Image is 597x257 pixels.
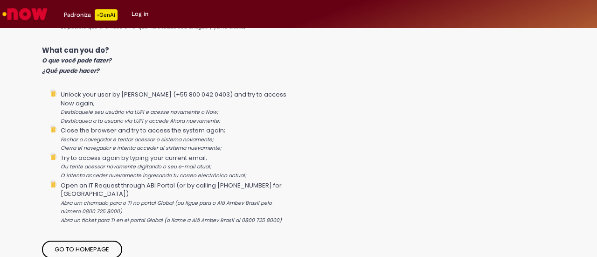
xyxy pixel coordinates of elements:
[61,172,246,179] i: O intenta acceder nuevamente ingresando tu correo electrónico actual;
[61,217,282,224] i: Abra un ticket para TI en el portal Global (o llame a Alô Ambev Brasil al 0800 725 8000)
[42,45,292,75] p: What can you do?
[42,56,111,64] i: O que você pode fazer?
[61,153,292,180] li: Try to access again by typing your current email;
[1,5,49,23] img: ServiceNow
[61,109,218,116] i: Desbloqueie seu usuário via LUPI e acesse novamente o Now;
[42,67,99,75] i: ¿Qué puede hacer?
[95,9,118,21] p: +GenAi
[61,125,292,153] li: Close the browser and try to access the system again;
[64,9,118,21] div: Padroniza
[61,136,214,143] i: Fechar o navegador e tentar acessar o sistema novamente;
[61,180,292,225] li: Open an IT Request through ABI Portal (or by calling [PHONE_NUMBER] for [GEOGRAPHIC_DATA])
[61,145,222,152] i: Cierra el navegador e intenta acceder al sistema nuevamente;
[61,163,211,170] i: Ou tente acessar novamente digitando o seu e-mail atual;
[61,118,220,125] i: Desbloquea a tu usuario vía LUPI y accede Ahora nuevamente;
[61,89,292,125] li: Unlock your user by [PERSON_NAME] (+55 800 042 0403) and try to access Now again;
[61,200,272,215] i: Abra um chamado para o TI no portal Global (ou ligue para o Alô Ambev Brasil pelo número 0800 725...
